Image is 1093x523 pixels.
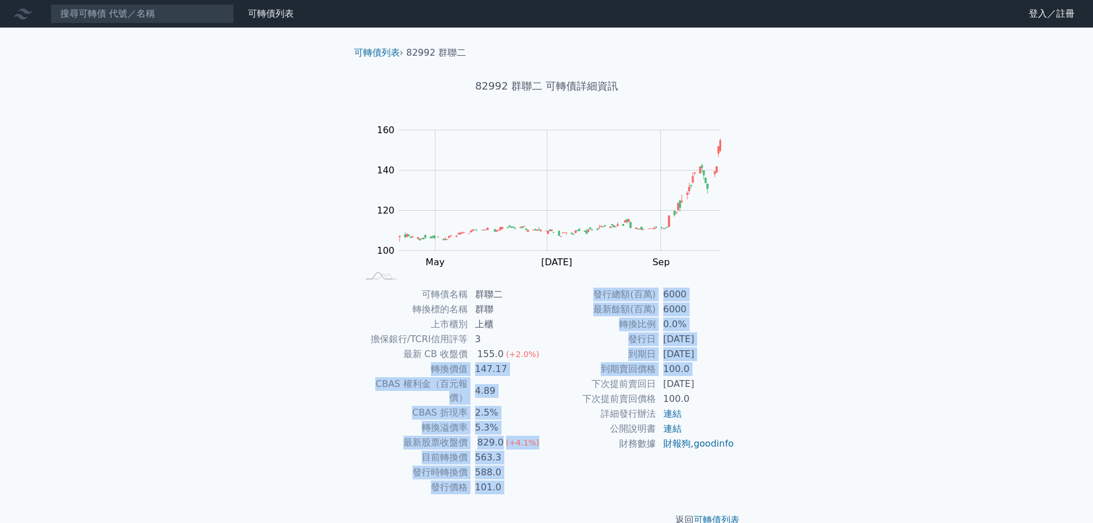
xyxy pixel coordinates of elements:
[656,317,735,332] td: 0.0%
[468,480,547,495] td: 101.0
[656,392,735,406] td: 100.0
[377,125,395,135] tspan: 160
[468,465,547,480] td: 588.0
[468,287,547,302] td: 群聯二
[663,408,682,419] a: 連結
[694,438,734,449] a: goodinfo
[475,436,506,450] div: 829.0
[506,350,539,359] span: (+2.0%)
[248,8,294,19] a: 可轉債列表
[345,78,749,94] h1: 82992 群聯二 可轉債詳細資訊
[547,436,656,451] td: 財務數據
[656,347,735,362] td: [DATE]
[377,205,395,216] tspan: 120
[359,435,468,450] td: 最新股票收盤價
[656,377,735,392] td: [DATE]
[468,362,547,377] td: 147.17
[468,405,547,420] td: 2.5%
[359,377,468,405] td: CBAS 權利金（百元報價）
[377,245,395,256] tspan: 100
[652,257,670,268] tspan: Sep
[475,347,506,361] div: 155.0
[50,4,234,24] input: 搜尋可轉債 代號／名稱
[468,450,547,465] td: 563.3
[656,302,735,317] td: 6000
[547,287,656,302] td: 發行總額(百萬)
[547,392,656,406] td: 下次提前賣回價格
[359,332,468,347] td: 擔保銀行/TCRI信用評等
[359,287,468,302] td: 可轉債名稱
[663,423,682,434] a: 連結
[547,406,656,421] td: 詳細發行辦法
[547,421,656,436] td: 公開說明書
[663,438,691,449] a: 財報狗
[1020,5,1084,23] a: 登入／註冊
[656,362,735,377] td: 100.0
[547,362,656,377] td: 到期賣回價格
[371,125,738,268] g: Chart
[359,480,468,495] td: 發行價格
[468,377,547,405] td: 4.89
[377,165,395,176] tspan: 140
[354,46,403,60] li: ›
[541,257,572,268] tspan: [DATE]
[426,257,445,268] tspan: May
[468,317,547,332] td: 上櫃
[359,317,468,332] td: 上市櫃別
[547,347,656,362] td: 到期日
[468,420,547,435] td: 5.3%
[359,347,468,362] td: 最新 CB 收盤價
[359,405,468,420] td: CBAS 折現率
[547,302,656,317] td: 最新餘額(百萬)
[359,450,468,465] td: 目前轉換價
[359,420,468,435] td: 轉換溢價率
[406,46,466,60] li: 82992 群聯二
[359,362,468,377] td: 轉換價值
[506,438,539,447] span: (+4.1%)
[547,317,656,332] td: 轉換比例
[468,332,547,347] td: 3
[1036,468,1093,523] div: 聊天小工具
[1036,468,1093,523] iframe: Chat Widget
[547,377,656,392] td: 下次提前賣回日
[359,465,468,480] td: 發行時轉換價
[354,47,400,58] a: 可轉債列表
[656,287,735,302] td: 6000
[468,302,547,317] td: 群聯
[656,332,735,347] td: [DATE]
[359,302,468,317] td: 轉換標的名稱
[547,332,656,347] td: 發行日
[656,436,735,451] td: ,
